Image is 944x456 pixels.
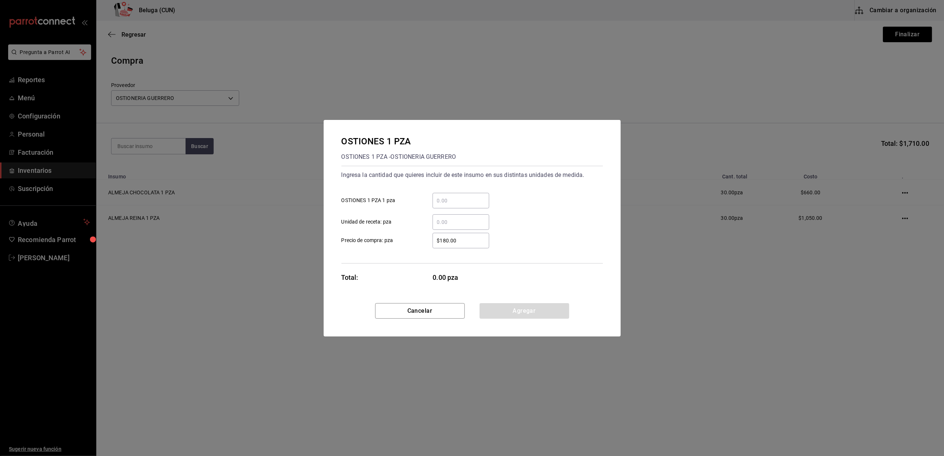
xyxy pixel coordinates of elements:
span: Unidad de receta: pza [341,218,392,226]
div: OSTIONES 1 PZA [341,135,456,148]
div: Total: [341,272,358,282]
input: OSTIONES 1 PZA 1 pza [433,196,489,205]
span: OSTIONES 1 PZA 1 pza [341,197,396,204]
div: Ingresa la cantidad que quieres incluir de este insumo en sus distintas unidades de medida. [341,169,603,181]
span: 0.00 pza [433,272,490,282]
input: Unidad de receta: pza [433,218,489,227]
div: OSTIONES 1 PZA - OSTIONERIA GUERRERO [341,151,456,163]
input: Precio de compra: pza [433,236,489,245]
span: Precio de compra: pza [341,237,393,244]
button: Cancelar [375,303,465,319]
